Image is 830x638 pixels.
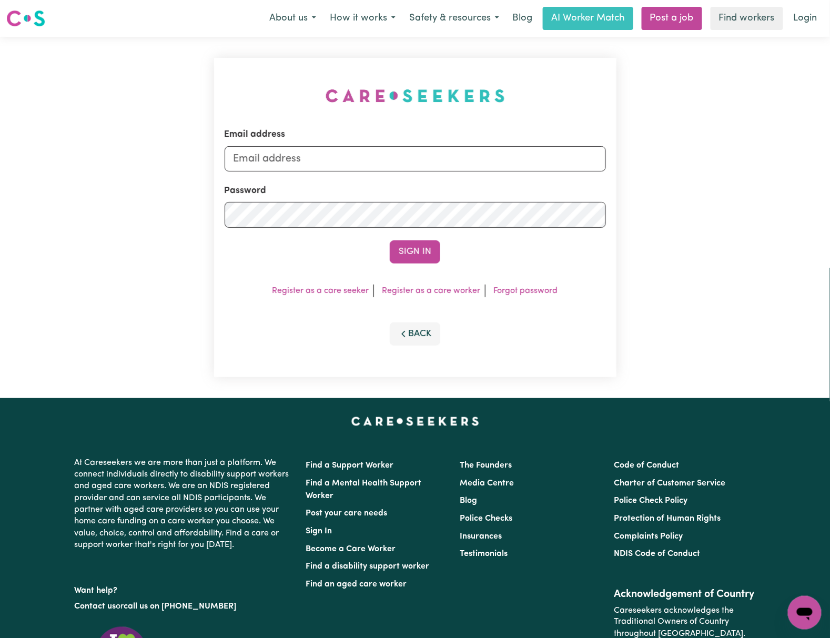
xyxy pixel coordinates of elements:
[460,532,502,541] a: Insurances
[6,9,45,28] img: Careseekers logo
[74,602,116,611] a: Contact us
[306,545,396,553] a: Become a Care Worker
[543,7,633,30] a: AI Worker Match
[225,128,286,141] label: Email address
[306,509,387,518] a: Post your care needs
[614,461,680,470] a: Code of Conduct
[390,322,440,346] button: Back
[323,7,402,29] button: How it works
[787,7,824,30] a: Login
[74,581,293,596] p: Want help?
[124,602,236,611] a: call us on [PHONE_NUMBER]
[74,453,293,555] p: At Careseekers we are more than just a platform. We connect individuals directly to disability su...
[614,497,688,505] a: Police Check Policy
[506,7,539,30] a: Blog
[460,461,512,470] a: The Founders
[614,550,701,558] a: NDIS Code of Conduct
[262,7,323,29] button: About us
[494,287,558,295] a: Forgot password
[460,514,512,523] a: Police Checks
[74,596,293,616] p: or
[614,514,721,523] a: Protection of Human Rights
[402,7,506,29] button: Safety & resources
[225,146,606,171] input: Email address
[306,527,332,535] a: Sign In
[351,417,479,426] a: Careseekers home page
[225,184,267,198] label: Password
[788,596,822,630] iframe: Button to launch messaging window, conversation in progress
[272,287,369,295] a: Register as a care seeker
[306,461,393,470] a: Find a Support Worker
[614,588,756,601] h2: Acknowledgement of Country
[6,6,45,31] a: Careseekers logo
[711,7,783,30] a: Find workers
[306,580,407,589] a: Find an aged care worker
[460,497,477,505] a: Blog
[390,240,440,264] button: Sign In
[382,287,481,295] a: Register as a care worker
[460,479,514,488] a: Media Centre
[614,532,683,541] a: Complaints Policy
[460,550,508,558] a: Testimonials
[614,479,726,488] a: Charter of Customer Service
[642,7,702,30] a: Post a job
[306,562,429,571] a: Find a disability support worker
[306,479,421,500] a: Find a Mental Health Support Worker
